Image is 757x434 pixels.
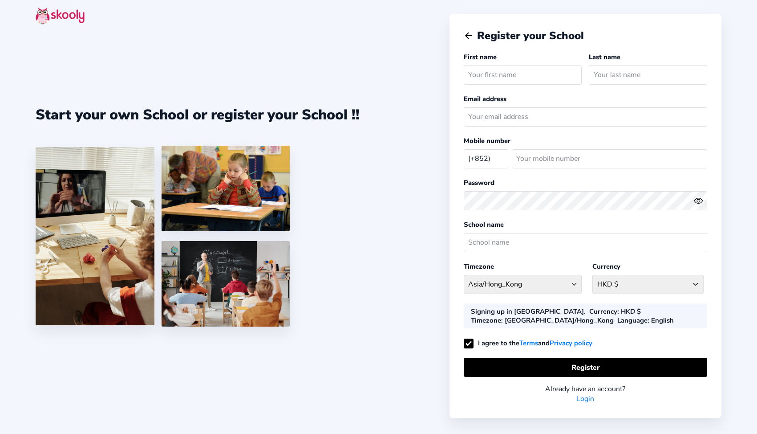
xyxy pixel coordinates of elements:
[464,53,497,61] label: First name
[589,307,641,316] div: : HKD $
[36,147,154,325] img: 1.jpg
[617,316,674,325] div: : English
[464,220,504,229] label: School name
[589,66,707,85] input: Your last name
[464,339,592,348] label: I agree to the and
[464,66,582,85] input: Your first name
[519,338,538,349] a: Terms
[464,262,494,271] label: Timezone
[471,316,501,325] b: Timezone
[162,146,290,231] img: 4.png
[477,29,584,43] span: Register your School
[464,136,510,145] label: Mobile number
[589,53,620,61] label: Last name
[464,31,474,41] button: arrow back outline
[550,338,592,349] a: Privacy policy
[464,358,707,377] button: Register
[162,241,290,327] img: 5.png
[617,316,648,325] b: Language
[592,262,620,271] label: Currency
[464,178,494,187] label: Password
[512,149,707,168] input: Your mobile number
[464,384,707,394] div: Already have an account?
[464,94,506,103] label: Email address
[36,7,85,25] img: skooly-logo.png
[576,394,594,404] a: Login
[589,307,617,316] b: Currency
[694,196,707,205] button: eye outlineeye off outline
[36,105,360,124] div: Start your own School or register your School !!
[464,233,707,252] input: School name
[471,307,586,316] div: Signing up in [GEOGRAPHIC_DATA].
[471,316,614,325] div: : [GEOGRAPHIC_DATA]/Hong_Kong
[694,196,703,205] ion-icon: eye outline
[464,107,707,127] input: Your email address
